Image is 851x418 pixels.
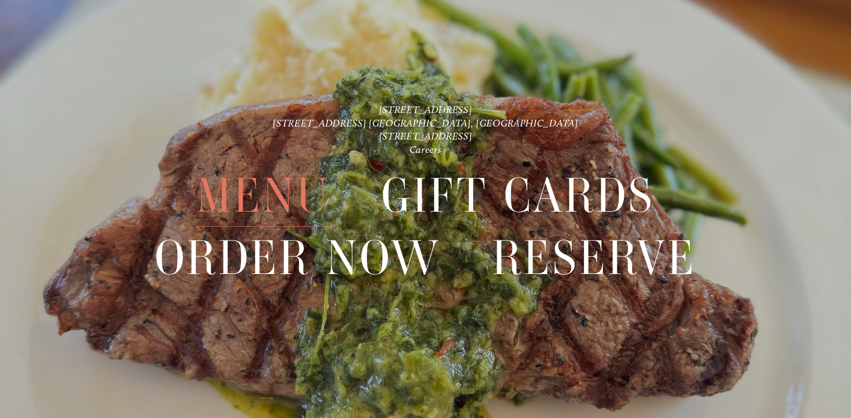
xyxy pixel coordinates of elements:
[379,130,472,142] a: [STREET_ADDRESS]
[492,227,696,289] span: Reserve
[196,165,330,226] span: Menu
[381,165,655,226] a: Gift Cards
[379,104,472,116] a: [STREET_ADDRESS]
[273,117,578,129] a: [STREET_ADDRESS] [GEOGRAPHIC_DATA], [GEOGRAPHIC_DATA]
[381,165,655,226] span: Gift Cards
[410,144,442,156] a: Careers
[492,227,696,288] a: Reserve
[196,165,330,226] a: Menu
[155,227,441,288] a: Order Now
[155,227,441,289] span: Order Now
